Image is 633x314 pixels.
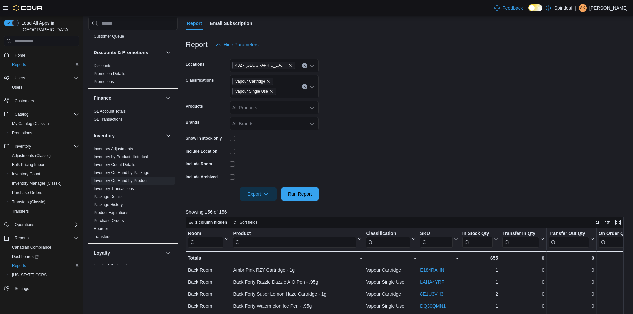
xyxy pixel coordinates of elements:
div: Vapour Single Use [366,278,416,286]
a: Package History [94,202,123,207]
button: Transfers [7,207,82,216]
span: Inventory Manager (Classic) [12,181,62,186]
button: Reports [7,60,82,69]
span: Promotions [9,129,79,137]
div: Vapour Cartridge [366,266,416,274]
button: Loyalty [164,249,172,257]
a: Dashboards [7,252,82,261]
a: Inventory On Hand by Package [94,170,149,175]
button: Canadian Compliance [7,243,82,252]
p: [PERSON_NAME] [589,4,628,12]
button: 1 column hidden [186,218,230,226]
div: - [233,254,362,262]
button: Inventory [12,142,34,150]
p: Showing 156 of 156 [186,209,628,215]
button: Users [1,73,82,83]
div: Loyalty [88,262,178,281]
button: Inventory Count [7,169,82,179]
button: Customers [1,96,82,106]
span: 402 - [GEOGRAPHIC_DATA] ([GEOGRAPHIC_DATA]) [235,62,287,69]
button: Adjustments (Classic) [7,151,82,160]
button: Enter fullscreen [614,218,622,226]
label: Include Location [186,149,217,154]
button: Remove 402 - Polo Park (Winnipeg) from selection in this group [288,63,292,67]
div: - [366,254,416,262]
p: | [575,4,576,12]
a: Settings [12,285,32,293]
button: Remove Vapour Cartridge from selection in this group [266,79,270,83]
div: Ambr Pink RZY Cartridge - 1g [233,266,362,274]
span: Adjustments (Classic) [12,153,51,158]
a: Promotion Details [94,71,125,76]
span: Users [12,85,22,90]
a: Reports [9,61,29,69]
button: Loyalty [94,250,163,256]
a: DQ30QMN1 [420,303,446,309]
span: Reports [12,62,26,67]
a: Inventory Adjustments [94,147,133,151]
a: Inventory Count [9,170,43,178]
button: Finance [94,95,163,101]
button: Promotions [7,128,82,138]
button: Operations [12,221,37,229]
span: Feedback [502,5,523,11]
a: [US_STATE] CCRS [9,271,49,279]
a: GL Transactions [94,117,123,122]
span: Hide Parameters [224,41,259,48]
span: Dashboards [9,253,79,261]
span: Inventory Count Details [94,162,135,167]
span: Email Subscription [210,17,252,30]
span: Product Expirations [94,210,128,215]
button: Home [1,50,82,60]
a: LAHA4YRF [420,279,444,285]
span: Reorder [94,226,108,231]
span: Loyalty Adjustments [94,263,129,269]
a: Adjustments (Classic) [9,152,53,159]
span: Vapour Cartridge [235,78,265,85]
label: Show in stock only [186,136,222,141]
a: Discounts [94,63,111,68]
button: Open list of options [309,84,315,89]
span: 402 - Polo Park (Winnipeg) [232,62,295,69]
span: Inventory Manager (Classic) [9,179,79,187]
a: Promotions [94,79,114,84]
div: Finance [88,107,178,126]
span: Vapour Cartridge [232,78,273,85]
button: Room [188,231,229,248]
span: Inventory [12,142,79,150]
span: Package Details [94,194,123,199]
span: My Catalog (Classic) [9,120,79,128]
div: 1 [462,278,498,286]
div: 0 [549,290,594,298]
span: Customers [12,97,79,105]
span: Transfers [12,209,29,214]
div: Vapour Single Use [366,302,416,310]
span: Inventory Transactions [94,186,134,191]
button: Product [233,231,362,248]
span: Bulk Pricing Import [9,161,79,169]
div: 0 [549,302,594,310]
button: Keyboard shortcuts [593,218,601,226]
img: Cova [13,5,43,11]
button: Sort fields [230,218,260,226]
a: Users [9,83,25,91]
button: Inventory [94,132,163,139]
span: Sort fields [240,220,257,225]
label: Locations [186,62,205,67]
button: Remove Vapour Single Use from selection in this group [269,89,273,93]
a: E184RAHN [420,267,444,273]
span: Reports [9,262,79,270]
span: Vapour Single Use [235,88,268,95]
div: 0 [502,302,544,310]
div: Back Room [188,266,229,274]
button: Run Report [281,187,319,201]
a: Inventory by Product Historical [94,155,148,159]
span: Dashboards [12,254,39,259]
button: Users [7,83,82,92]
span: Export [244,187,273,201]
div: 655 [462,254,498,262]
